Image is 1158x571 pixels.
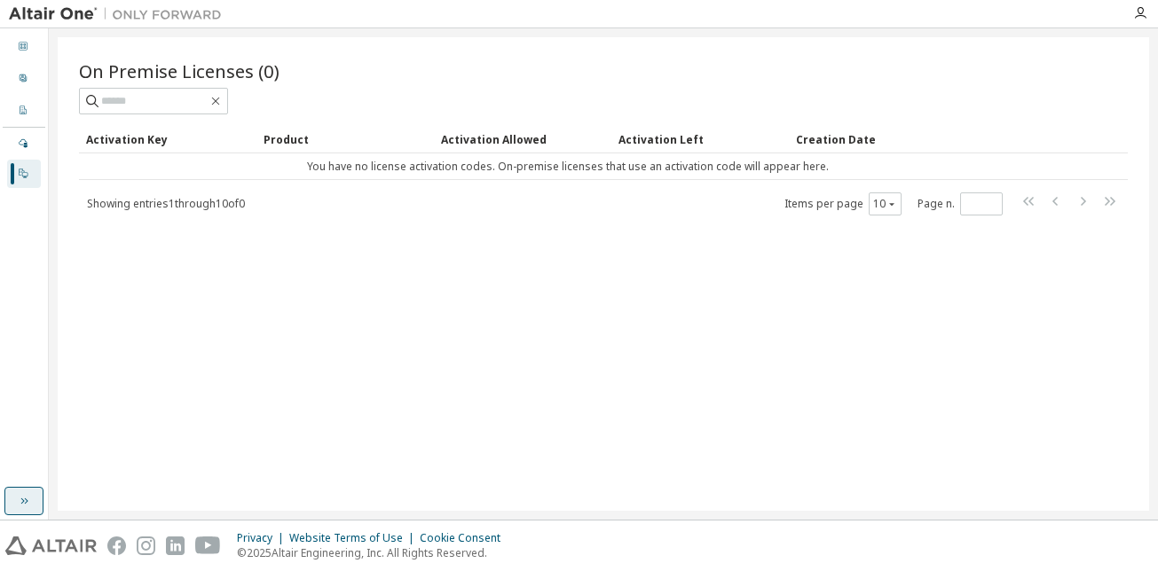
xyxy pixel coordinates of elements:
[618,125,782,153] div: Activation Left
[7,33,41,61] div: Dashboard
[86,125,249,153] div: Activation Key
[9,5,231,23] img: Altair One
[7,129,41,158] div: Managed
[873,197,897,211] button: 10
[237,545,511,560] p: © 2025 Altair Engineering, Inc. All Rights Reserved.
[7,97,41,125] div: Company Profile
[420,531,511,545] div: Cookie Consent
[289,531,420,545] div: Website Terms of Use
[918,192,1003,215] span: Page n.
[5,536,97,555] img: altair_logo.svg
[441,125,604,153] div: Activation Allowed
[195,536,221,555] img: youtube.svg
[796,125,1050,153] div: Creation Date
[784,192,902,215] span: Items per page
[166,536,185,555] img: linkedin.svg
[7,65,41,93] div: User Profile
[7,160,41,188] div: On Prem
[264,125,427,153] div: Product
[79,153,1057,180] td: You have no license activation codes. On-premise licenses that use an activation code will appear...
[137,536,155,555] img: instagram.svg
[87,196,245,211] span: Showing entries 1 through 10 of 0
[79,59,280,83] span: On Premise Licenses (0)
[237,531,289,545] div: Privacy
[107,536,126,555] img: facebook.svg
